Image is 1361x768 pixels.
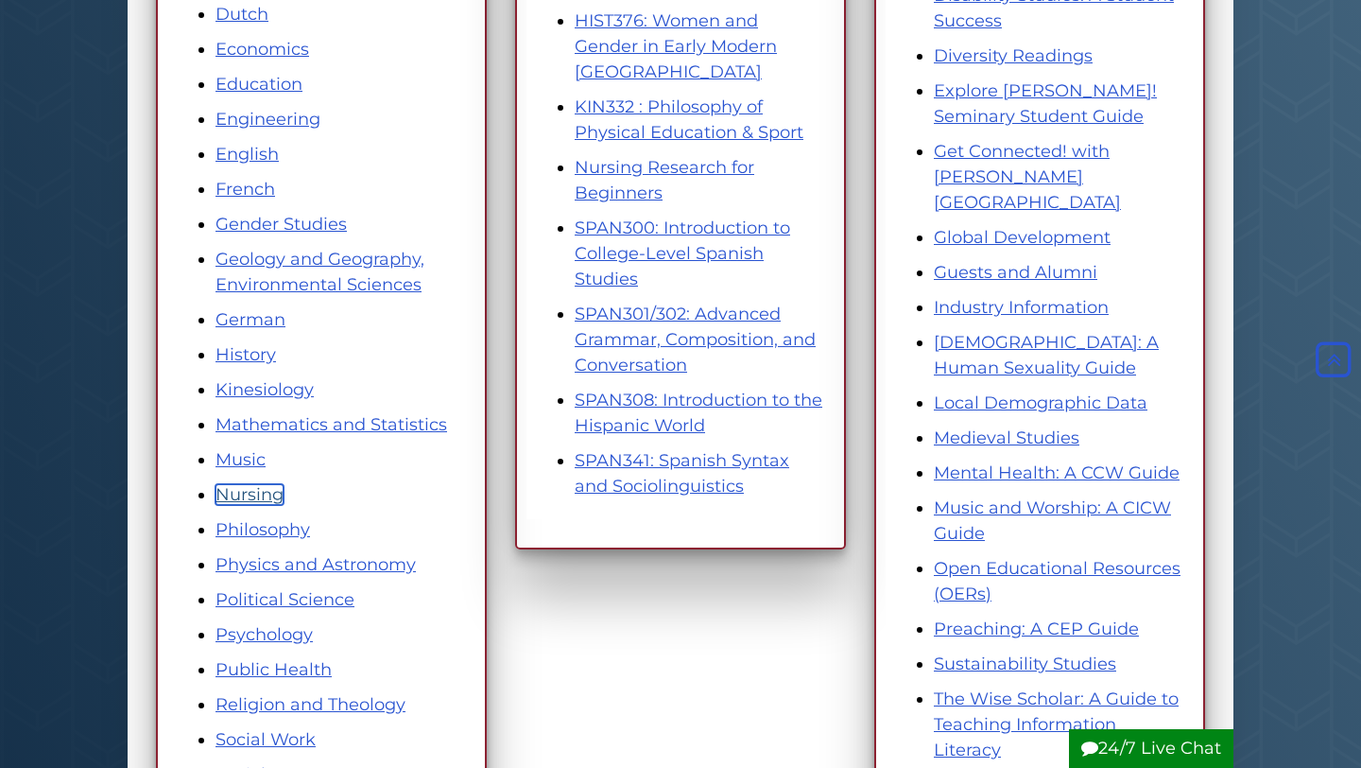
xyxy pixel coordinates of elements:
[934,428,1079,448] a: Medieval Studies
[934,45,1093,66] a: Diversity Readings
[215,179,275,200] a: French
[215,214,347,235] a: Gender Studies
[934,332,1159,378] a: [DEMOGRAPHIC_DATA]: A Human Sexuality Guide
[575,390,822,436] a: SPAN308: Introduction to the Hispanic World
[215,249,424,295] a: Geology and Geography, Environmental Sciences
[934,654,1116,674] a: Sustainability Studies
[934,497,1171,544] a: Music and Worship: A CICW Guide
[934,80,1157,127] a: Explore [PERSON_NAME]! Seminary Student Guide
[215,4,268,25] a: Dutch
[1311,350,1356,371] a: Back to Top
[215,519,310,540] a: Philosophy
[215,624,313,645] a: Psychology
[215,109,320,130] a: Engineering
[934,141,1121,213] a: Get Connected! with [PERSON_NAME][GEOGRAPHIC_DATA]
[215,379,314,400] a: Kinesiology
[934,262,1097,283] a: Guests and Alumni
[934,558,1180,604] a: Open Educational Resources (OERs)
[215,144,279,165] a: English
[215,589,354,610] a: Political Science
[575,157,754,203] a: Nursing Research for Beginners
[575,304,816,375] a: SPAN301/302: Advanced Grammar, Composition, and Conversation
[934,227,1111,248] a: Global Development
[215,449,266,470] a: Music
[215,414,447,435] a: Mathematics and Statistics
[215,484,284,505] a: Nursing
[215,344,276,365] a: History
[934,619,1139,639] a: Preaching: A CEP Guide
[215,554,416,575] a: Physics and Astronomy
[575,450,789,497] a: SPAN341: Spanish Syntax and Sociolinguistics
[215,694,405,715] a: Religion and Theology
[215,659,332,680] a: Public Health
[215,729,316,750] a: Social Work
[934,689,1179,760] a: The Wise Scholar: A Guide to Teaching Information Literacy
[215,39,309,60] a: Economics
[934,393,1147,413] a: Local Demographic Data
[575,96,803,143] a: KIN332 : Philosophy of Physical Education & Sport
[575,218,790,289] a: SPAN300: Introduction to College-Level Spanish Studies
[215,309,285,330] a: German
[934,463,1180,483] a: Mental Health: A CCW Guide
[575,10,777,82] a: HIST376: Women and Gender in Early Modern [GEOGRAPHIC_DATA]
[215,74,302,95] a: Education
[934,297,1109,318] a: Industry Information
[1069,729,1233,768] button: 24/7 Live Chat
